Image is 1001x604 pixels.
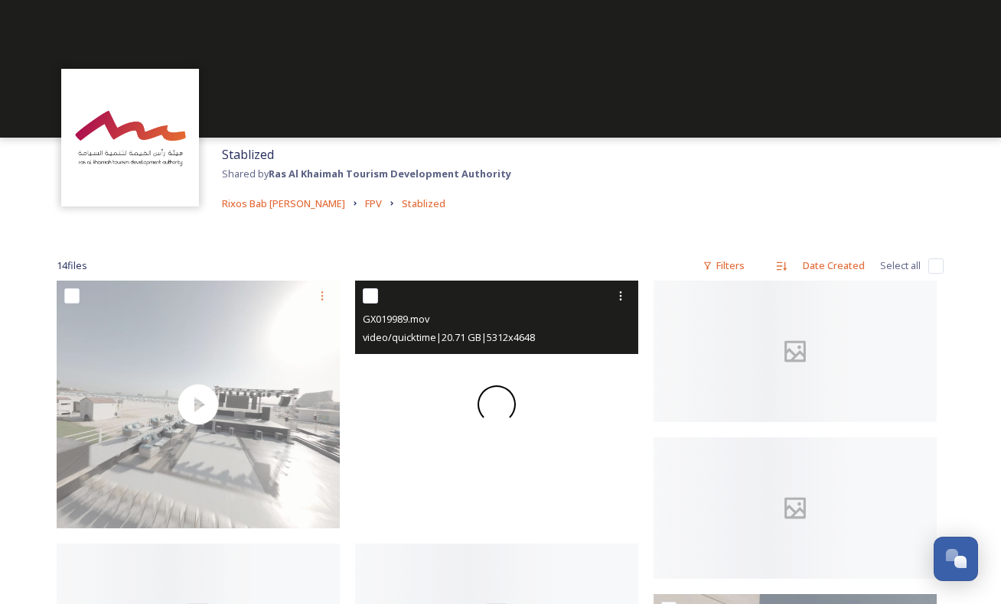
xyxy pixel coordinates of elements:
[365,196,382,210] span: FPV
[222,146,274,163] span: Stablized
[222,194,345,213] a: Rixos Bab [PERSON_NAME]
[57,258,87,273] span: 14 file s
[880,258,921,273] span: Select all
[222,196,345,210] span: Rixos Bab [PERSON_NAME]
[69,76,191,199] img: Logo_RAKTDA_RGB-01.png
[57,281,340,528] img: thumbnail
[365,194,382,213] a: FPV
[402,196,445,210] span: Stablized
[695,251,752,281] div: Filters
[222,167,511,180] span: Shared by
[402,194,445,213] a: Stablized
[363,312,429,326] span: GX019989.mov
[363,330,535,344] span: video/quicktime | 20.71 GB | 5312 x 4648
[269,167,511,180] strong: Ras Al Khaimah Tourism Development Authority
[795,251,872,281] div: Date Created
[934,537,978,581] button: Open Chat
